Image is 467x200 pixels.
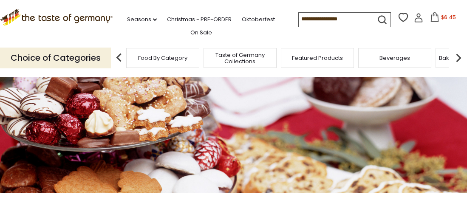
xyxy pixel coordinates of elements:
a: Featured Products [292,55,343,61]
img: previous arrow [110,49,127,66]
a: Beverages [379,55,410,61]
img: next arrow [450,49,467,66]
a: Oktoberfest [242,15,275,24]
a: Seasons [127,15,157,24]
a: Food By Category [138,55,187,61]
a: On Sale [190,28,212,37]
span: $6.45 [441,14,456,21]
a: Christmas - PRE-ORDER [167,15,232,24]
a: Taste of Germany Collections [206,52,274,65]
button: $6.45 [425,12,461,25]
